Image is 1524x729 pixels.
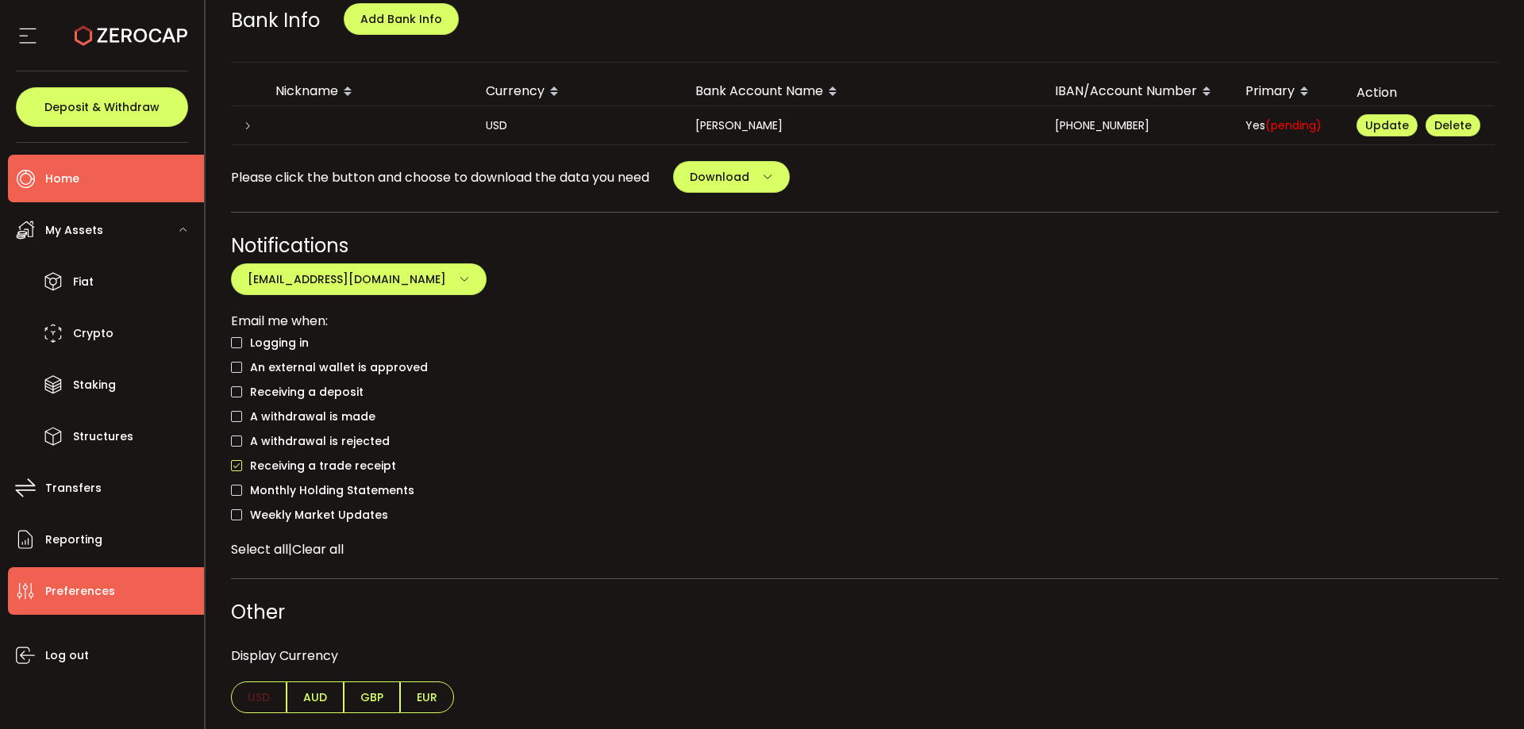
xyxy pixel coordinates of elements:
[242,508,388,523] span: Weekly Market Updates
[44,102,160,113] span: Deposit & Withdraw
[242,459,396,474] span: Receiving a trade receipt
[231,263,487,295] button: [EMAIL_ADDRESS][DOMAIN_NAME]
[400,681,454,713] span: EUR
[683,79,1042,106] div: Bank Account Name
[242,434,390,449] span: A withdrawal is rejected
[73,425,133,448] span: Structures
[673,161,790,193] button: Download
[73,322,114,345] span: Crypto
[231,331,1499,528] div: checkbox-group
[231,311,1499,331] div: Email me when:
[473,117,683,135] div: USD
[683,117,1042,135] div: [PERSON_NAME]
[45,528,102,551] span: Reporting
[242,360,428,375] span: An external wallet is approved
[45,477,102,500] span: Transfers
[287,681,344,713] span: AUD
[231,7,320,33] span: Bank Info
[690,169,749,185] span: Download
[360,11,442,27] span: Add Bank Info
[1042,79,1233,106] div: IBAN/Account Number
[242,385,364,400] span: Receiving a deposit
[344,3,459,35] button: Add Bank Info
[73,374,116,397] span: Staking
[1168,91,1524,729] iframe: Chat Widget
[1233,79,1344,106] div: Primary
[344,681,400,713] span: GBP
[45,580,115,603] span: Preferences
[231,681,287,713] span: USD
[231,540,288,558] span: Select all
[242,483,414,498] span: Monthly Holding Statements
[242,336,309,351] span: Logging in
[1344,83,1495,102] div: Action
[242,409,375,424] span: A withdrawal is made
[263,79,473,106] div: Nickname
[1168,91,1524,729] div: 聊天小组件
[231,167,649,187] span: Please click the button and choose to download the data you need
[231,232,1499,259] div: Notifications
[45,644,89,667] span: Log out
[45,219,103,242] span: My Assets
[1042,117,1233,135] div: [PHONE_NUMBER]
[16,87,188,127] button: Deposit & Withdraw
[231,630,1499,681] div: Display Currency
[292,540,344,558] span: Clear all
[73,270,94,294] span: Fiat
[248,271,446,287] span: [EMAIL_ADDRESS][DOMAIN_NAME]
[231,539,1499,559] div: |
[231,598,1499,626] div: Other
[45,167,79,190] span: Home
[473,79,683,106] div: Currency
